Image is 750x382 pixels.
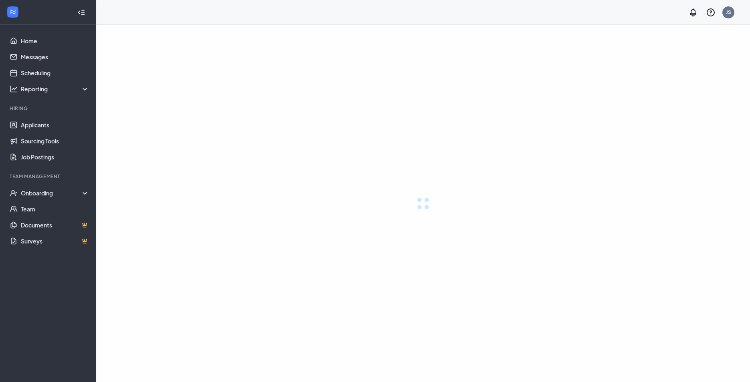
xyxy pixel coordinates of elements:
[21,33,89,49] a: Home
[21,201,89,217] a: Team
[21,117,89,133] a: Applicants
[21,233,89,249] a: SurveysCrown
[10,173,88,180] div: Team Management
[9,8,17,16] svg: WorkstreamLogo
[21,65,89,81] a: Scheduling
[10,189,18,197] svg: UserCheck
[77,8,85,16] svg: Collapse
[10,105,88,112] div: Hiring
[21,149,89,165] a: Job Postings
[21,49,89,65] a: Messages
[21,217,89,233] a: DocumentsCrown
[21,189,90,197] div: Onboarding
[21,85,90,93] div: Reporting
[21,133,89,149] a: Sourcing Tools
[726,9,731,16] div: JS
[10,85,18,93] svg: Analysis
[706,8,716,17] svg: QuestionInfo
[688,8,698,17] svg: Notifications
